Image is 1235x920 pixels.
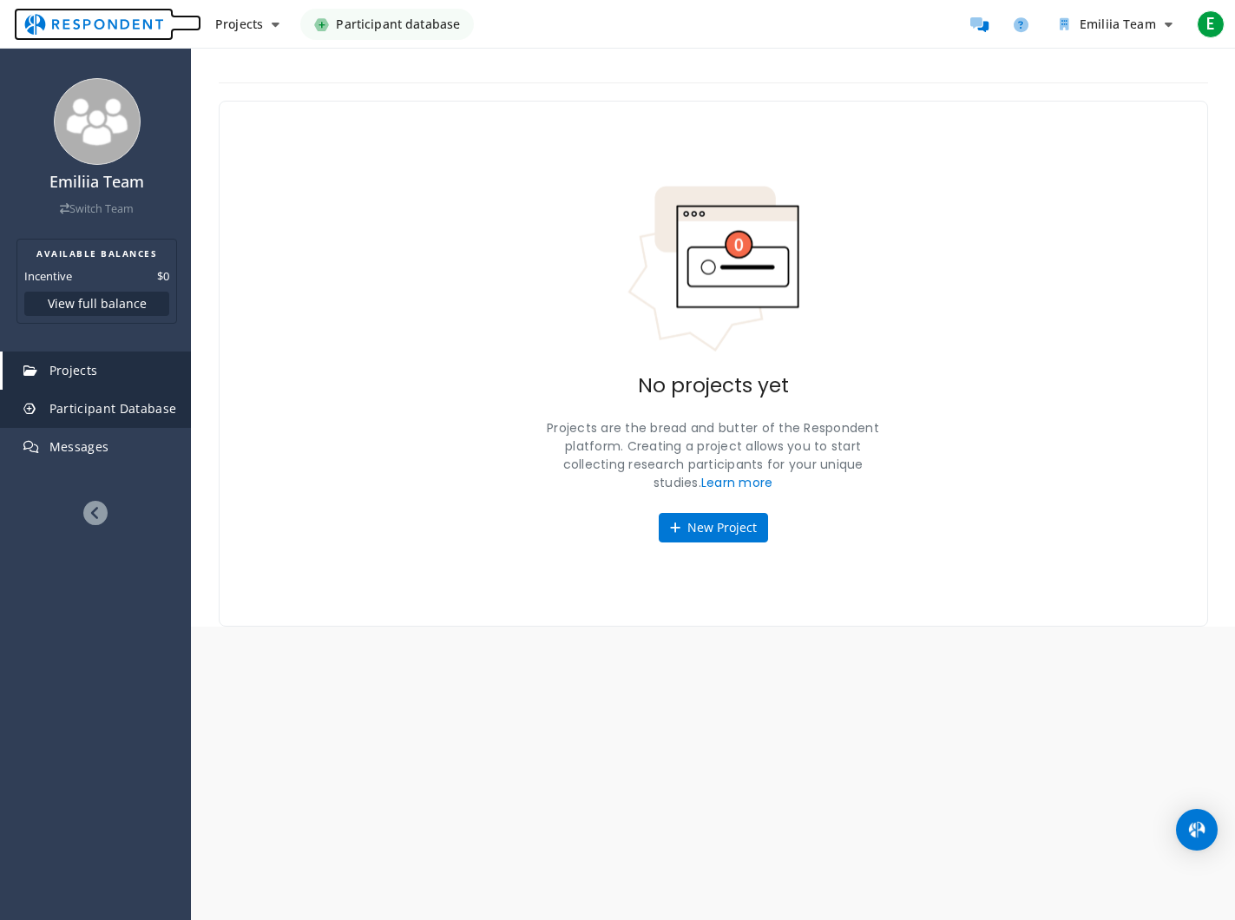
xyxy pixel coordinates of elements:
img: No projects indicator [627,185,800,353]
a: Participant database [300,9,474,40]
button: Emiliia Team [1046,9,1186,40]
button: E [1193,9,1228,40]
h2: AVAILABLE BALANCES [24,246,169,260]
a: Help and support [1004,7,1039,42]
span: Participant database [336,9,460,40]
span: Participant Database [49,400,177,417]
img: team_avatar_256.png [54,78,141,165]
button: View full balance [24,292,169,316]
section: Balance summary [16,239,177,324]
button: Projects [201,9,293,40]
span: E [1197,10,1225,38]
a: Message participants [962,7,997,42]
dd: $0 [157,267,169,285]
a: Learn more [701,474,773,491]
dt: Incentive [24,267,72,285]
button: New Project [659,513,768,542]
div: Open Intercom Messenger [1176,809,1218,851]
span: Messages [49,438,109,455]
h4: Emiliia Team [11,174,182,191]
p: Projects are the bread and butter of the Respondent platform. Creating a project allows you to st... [540,419,887,492]
span: Projects [49,362,98,378]
h2: No projects yet [638,374,789,398]
span: Emiliia Team [1080,16,1156,32]
img: respondent-logo.png [14,8,174,41]
span: Projects [215,16,263,32]
a: Switch Team [60,201,134,216]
